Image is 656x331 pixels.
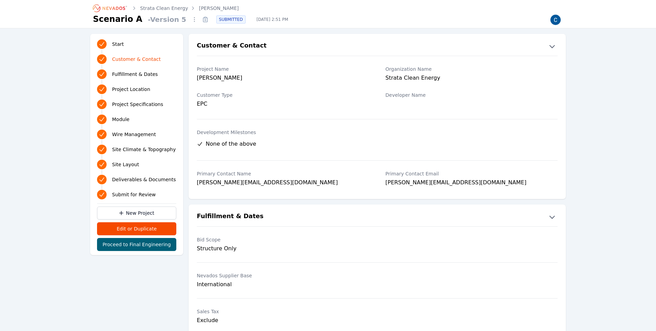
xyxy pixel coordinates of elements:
[197,66,369,72] label: Project Name
[216,15,246,24] div: SUBMITTED
[197,41,266,52] h2: Customer & Contact
[112,101,163,108] span: Project Specifications
[112,86,150,93] span: Project Location
[93,3,239,14] nav: Breadcrumb
[251,17,294,22] span: [DATE] 2:51 PM
[97,222,176,235] button: Edit or Duplicate
[112,176,176,183] span: Deliverables & Documents
[189,41,566,52] button: Customer & Contact
[112,131,156,138] span: Wire Management
[97,38,176,201] nav: Progress
[112,116,129,123] span: Module
[550,14,561,25] img: Carmen Brooks
[197,308,369,315] label: Sales Tax
[93,14,142,25] h1: Scenario A
[112,161,139,168] span: Site Layout
[197,280,369,289] div: International
[385,92,558,98] label: Developer Name
[112,191,156,198] span: Submit for Review
[197,211,263,222] h2: Fulfillment & Dates
[112,56,161,63] span: Customer & Contact
[197,100,369,108] div: EPC
[112,146,176,153] span: Site Climate & Topography
[385,66,558,72] label: Organization Name
[197,170,369,177] label: Primary Contact Name
[385,170,558,177] label: Primary Contact Email
[145,15,189,24] span: - Version 5
[197,316,369,325] div: Exclude
[197,178,369,188] div: [PERSON_NAME][EMAIL_ADDRESS][DOMAIN_NAME]
[197,74,369,83] div: [PERSON_NAME]
[385,74,558,83] div: Strata Clean Energy
[385,178,558,188] div: [PERSON_NAME][EMAIL_ADDRESS][DOMAIN_NAME]
[189,211,566,222] button: Fulfillment & Dates
[197,244,369,253] div: Structure Only
[197,129,558,136] label: Development Milestones
[112,41,124,48] span: Start
[140,5,188,12] a: Strata Clean Energy
[112,71,158,78] span: Fulfillment & Dates
[97,207,176,220] a: New Project
[197,92,369,98] label: Customer Type
[206,140,256,148] span: None of the above
[197,272,369,279] label: Nevados Supplier Base
[199,5,238,12] a: [PERSON_NAME]
[197,236,369,243] label: Bid Scope
[97,238,176,251] button: Proceed to Final Engineering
